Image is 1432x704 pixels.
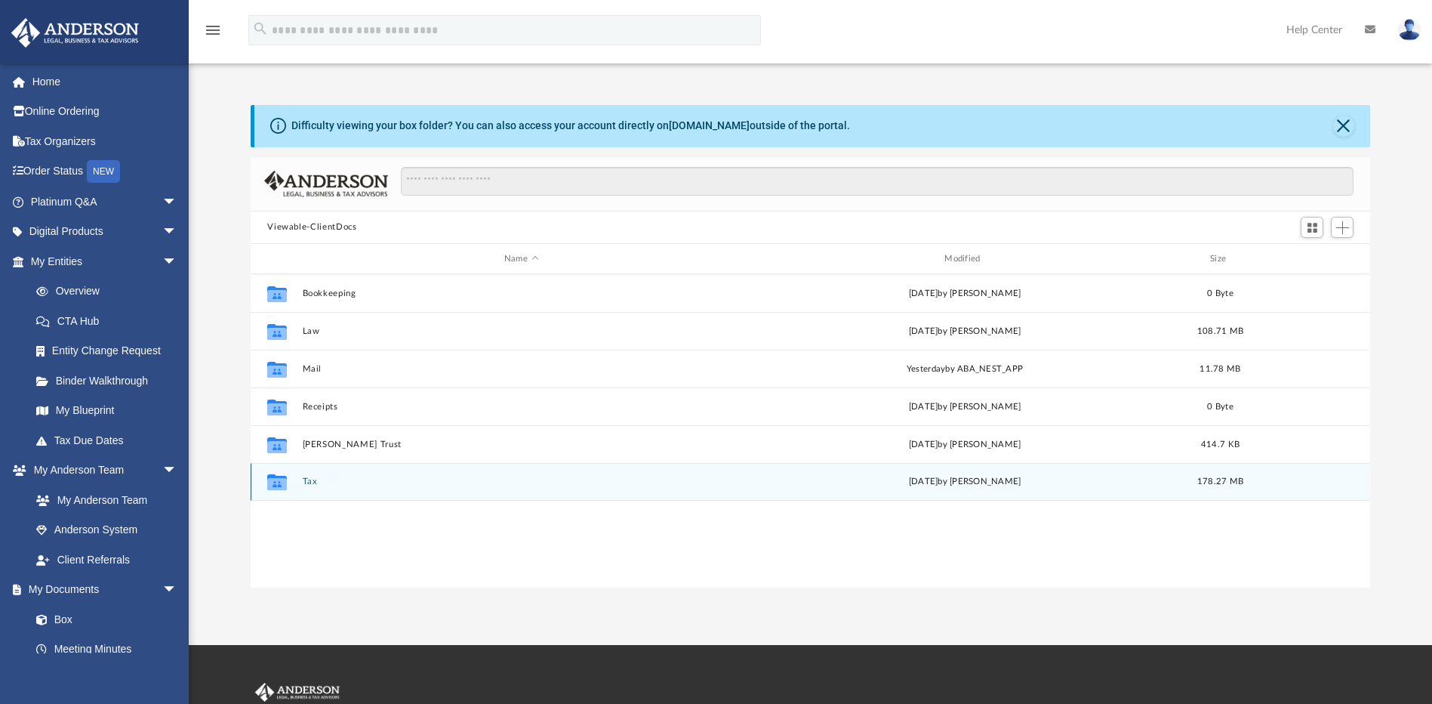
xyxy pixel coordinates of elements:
a: Online Ordering [11,97,200,127]
div: Modified [746,252,1184,266]
a: My Anderson Team [21,485,185,515]
div: id [1258,252,1363,266]
input: Search files and folders [401,167,1353,196]
a: Box [21,604,185,635]
span: 0 Byte [1208,289,1234,298]
div: Size [1190,252,1251,266]
a: My Blueprint [21,396,192,426]
a: Binder Walkthrough [21,366,200,396]
a: [DOMAIN_NAME] [669,119,750,131]
button: Tax [303,477,740,487]
button: Receipts [303,402,740,412]
div: Difficulty viewing your box folder? You can also access your account directly on outside of the p... [291,118,850,134]
span: arrow_drop_down [162,455,192,486]
div: id [257,252,295,266]
div: [DATE] by [PERSON_NAME] [747,325,1184,338]
button: Mail [303,364,740,374]
span: 414.7 KB [1201,440,1240,449]
div: [DATE] by [PERSON_NAME] [747,287,1184,301]
button: Add [1331,217,1353,238]
span: 178.27 MB [1197,478,1243,486]
a: CTA Hub [21,306,200,336]
span: 11.78 MB [1200,365,1241,373]
button: Law [303,326,740,336]
button: Bookkeeping [303,289,740,298]
span: yesterday [907,365,945,373]
div: Name [302,252,740,266]
div: grid [251,274,1369,587]
i: search [252,20,269,37]
a: Home [11,66,200,97]
span: 0 Byte [1208,403,1234,411]
a: Client Referrals [21,545,192,575]
a: menu [204,29,222,39]
a: My Anderson Teamarrow_drop_down [11,455,192,486]
span: arrow_drop_down [162,187,192,218]
img: Anderson Advisors Platinum Portal [252,683,343,702]
a: Meeting Minutes [21,635,192,665]
a: My Entitiesarrow_drop_down [11,246,200,276]
a: Overview [21,276,200,307]
a: My Documentsarrow_drop_down [11,575,192,605]
img: Anderson Advisors Platinum Portal [7,18,143,48]
a: Platinum Q&Aarrow_drop_down [11,187,200,217]
button: Switch to Grid View [1301,217,1323,238]
div: [DATE] by [PERSON_NAME] [747,476,1184,489]
button: Viewable-ClientDocs [267,221,356,234]
span: arrow_drop_down [162,217,192,248]
img: User Pic [1398,19,1421,41]
div: [DATE] by [PERSON_NAME] [747,400,1184,414]
span: arrow_drop_down [162,246,192,277]
a: Entity Change Request [21,336,200,366]
span: arrow_drop_down [162,575,192,606]
a: Order StatusNEW [11,156,200,187]
i: menu [204,21,222,39]
span: 108.71 MB [1197,327,1243,335]
a: Tax Due Dates [21,425,200,455]
button: [PERSON_NAME] Trust [303,440,740,449]
div: by ABA_NEST_APP [747,363,1184,376]
a: Tax Organizers [11,126,200,156]
div: NEW [87,160,120,183]
div: [DATE] by [PERSON_NAME] [747,438,1184,452]
a: Anderson System [21,515,192,545]
button: Close [1333,116,1354,137]
a: Digital Productsarrow_drop_down [11,217,200,247]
